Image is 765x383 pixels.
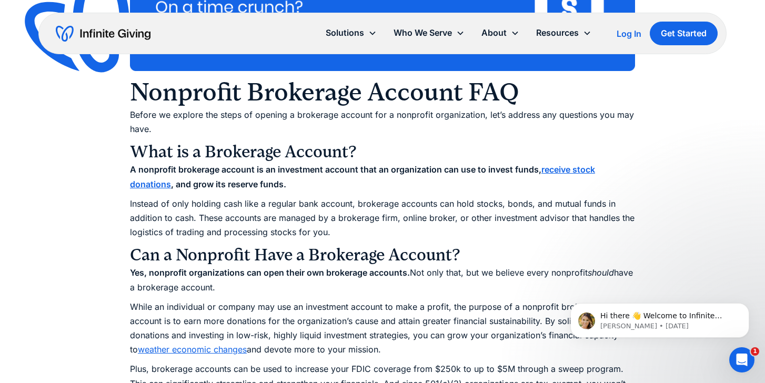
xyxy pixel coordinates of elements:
[130,76,635,108] h2: Nonprofit Brokerage Account FAQ
[130,267,410,278] strong: Yes, nonprofit organizations can open their own brokerage accounts.
[130,164,595,189] a: receive stock donations
[130,164,541,175] strong: A nonprofit brokerage account is an investment account that an organization can use to invest funds,
[617,27,641,40] a: Log In
[130,197,635,240] p: Instead of only holding cash like a regular bank account, brokerage accounts can hold stocks, bon...
[394,26,452,40] div: Who We Serve
[130,108,635,136] p: Before we explore the steps of opening a brokerage account for a nonprofit organization, let’s ad...
[130,300,635,357] p: While an individual or company may use an investment account to make a profit, the purpose of a n...
[650,22,718,45] a: Get Started
[171,179,286,189] strong: , and grow its reserve funds.
[385,22,473,44] div: Who We Serve
[617,29,641,38] div: Log In
[555,281,765,355] iframe: Intercom notifications message
[138,344,247,355] a: weather economic changes
[56,25,150,42] a: home
[536,26,579,40] div: Resources
[751,347,759,356] span: 1
[317,22,385,44] div: Solutions
[130,266,635,294] p: Not only that, but we believe every nonprofit have a brokerage account.
[130,245,635,266] h3: Can a Nonprofit Have a Brokerage Account?
[588,267,614,278] em: should
[528,22,600,44] div: Resources
[130,142,635,163] h3: What is a Brokerage Account?
[473,22,528,44] div: About
[729,347,754,372] iframe: Intercom live chat
[481,26,507,40] div: About
[326,26,364,40] div: Solutions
